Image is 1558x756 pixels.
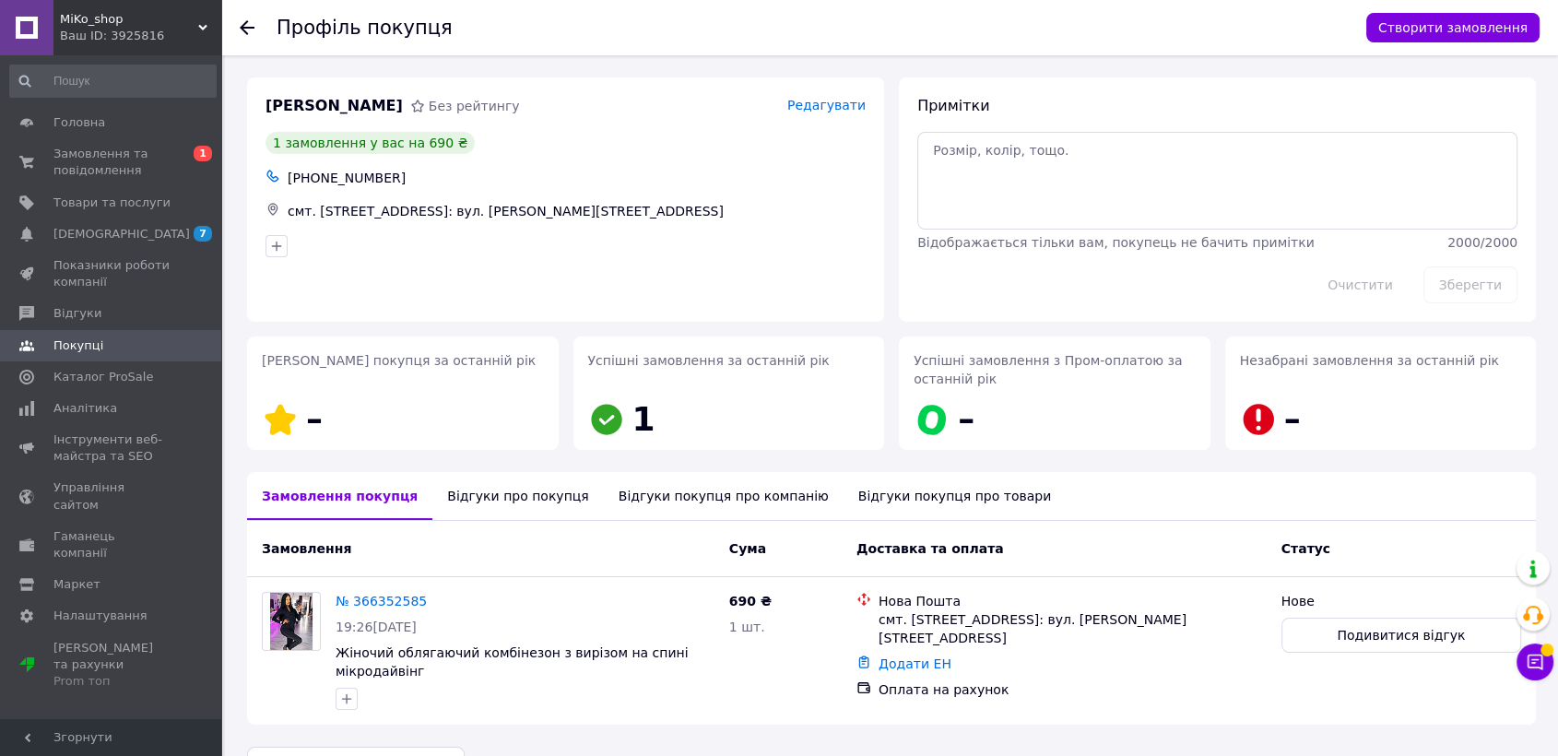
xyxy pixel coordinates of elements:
span: Без рейтингу [429,99,520,113]
a: Додати ЕН [879,656,951,671]
div: Відгуки покупця про товари [844,472,1066,520]
span: Cума [729,541,766,556]
span: Успішні замовлення з Пром-оплатою за останній рік [914,353,1182,386]
div: Повернутися назад [240,18,254,37]
span: Маркет [53,576,100,593]
span: Редагувати [787,98,866,112]
input: Пошук [9,65,217,98]
div: Замовлення покупця [247,472,432,520]
button: Подивитися відгук [1281,618,1521,653]
span: Відгуки [53,305,101,322]
span: – [306,400,323,438]
span: Подивитися відгук [1337,626,1465,644]
span: Каталог ProSale [53,369,153,385]
div: Відгуки покупця про компанію [604,472,844,520]
span: Покупці [53,337,103,354]
a: Фото товару [262,592,321,651]
span: Показники роботи компанії [53,257,171,290]
span: 690 ₴ [729,594,772,608]
span: 7 [194,226,212,242]
span: 19:26[DATE] [336,620,417,634]
h1: Профіль покупця [277,17,453,39]
div: Оплата на рахунок [879,680,1267,699]
span: – [1284,400,1301,438]
span: Товари та послуги [53,195,171,211]
div: [PHONE_NUMBER] [284,165,869,191]
span: MiKo_shop [60,11,198,28]
span: 1 [632,400,655,438]
div: смт. [STREET_ADDRESS]: вул. [PERSON_NAME][STREET_ADDRESS] [284,198,869,224]
div: 1 замовлення у вас на 690 ₴ [266,132,475,154]
span: [DEMOGRAPHIC_DATA] [53,226,190,242]
span: [PERSON_NAME] [266,96,403,117]
div: Нова Пошта [879,592,1267,610]
span: Інструменти веб-майстра та SEO [53,431,171,465]
span: Незабрані замовлення за останній рік [1240,353,1499,368]
a: Жіночий облягаючий комбінезон з вирізом на спині мікродайвінг [336,645,689,679]
a: № 366352585 [336,594,427,608]
span: Відображається тільки вам, покупець не бачить примітки [917,235,1315,250]
div: Відгуки про покупця [432,472,603,520]
button: Чат з покупцем [1517,644,1553,680]
span: Управління сайтом [53,479,171,513]
img: Фото товару [270,593,313,650]
span: 2000 / 2000 [1447,235,1517,250]
span: Налаштування [53,608,148,624]
span: 1 шт. [729,620,765,634]
span: Замовлення та повідомлення [53,146,171,179]
div: смт. [STREET_ADDRESS]: вул. [PERSON_NAME][STREET_ADDRESS] [879,610,1267,647]
span: Доставка та оплата [856,541,1004,556]
span: [PERSON_NAME] та рахунки [53,640,171,691]
span: Головна [53,114,105,131]
div: Ваш ID: 3925816 [60,28,221,44]
div: Prom топ [53,673,171,690]
span: [PERSON_NAME] покупця за останній рік [262,353,536,368]
span: Аналітика [53,400,117,417]
button: Створити замовлення [1366,13,1540,42]
span: Замовлення [262,541,351,556]
span: Примітки [917,97,989,114]
span: Успішні замовлення за останній рік [588,353,830,368]
span: 1 [194,146,212,161]
div: Нове [1281,592,1521,610]
span: Гаманець компанії [53,528,171,561]
span: Статус [1281,541,1330,556]
span: – [958,400,974,438]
